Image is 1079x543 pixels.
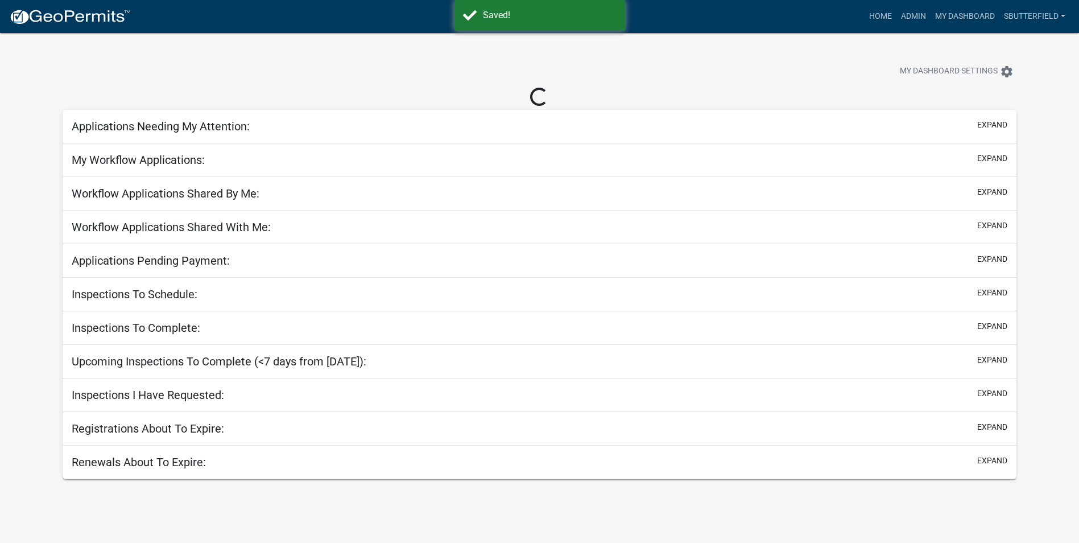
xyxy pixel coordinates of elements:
button: expand [977,220,1007,232]
a: Home [865,6,896,27]
button: My Dashboard Settingssettings [891,60,1023,83]
h5: Inspections To Complete: [72,321,200,335]
button: expand [977,354,1007,366]
h5: Upcoming Inspections To Complete (<7 days from [DATE]): [72,355,366,368]
h5: My Workflow Applications: [72,153,205,167]
a: My Dashboard [931,6,999,27]
h5: Renewals About To Expire: [72,455,206,469]
h5: Workflow Applications Shared With Me: [72,220,271,234]
h5: Inspections I Have Requested: [72,388,224,402]
a: Admin [896,6,931,27]
h5: Registrations About To Expire: [72,422,224,435]
button: expand [977,186,1007,198]
a: Sbutterfield [999,6,1070,27]
h5: Workflow Applications Shared By Me: [72,187,259,200]
button: expand [977,287,1007,299]
h5: Applications Pending Payment: [72,254,230,268]
span: My Dashboard Settings [900,65,998,79]
div: Saved! [483,9,617,22]
h5: Inspections To Schedule: [72,287,197,301]
button: expand [977,388,1007,400]
h5: Applications Needing My Attention: [72,120,250,133]
button: expand [977,253,1007,265]
button: expand [977,320,1007,332]
button: expand [977,455,1007,467]
button: expand [977,153,1007,164]
button: expand [977,421,1007,433]
i: settings [1000,65,1014,79]
button: expand [977,119,1007,131]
